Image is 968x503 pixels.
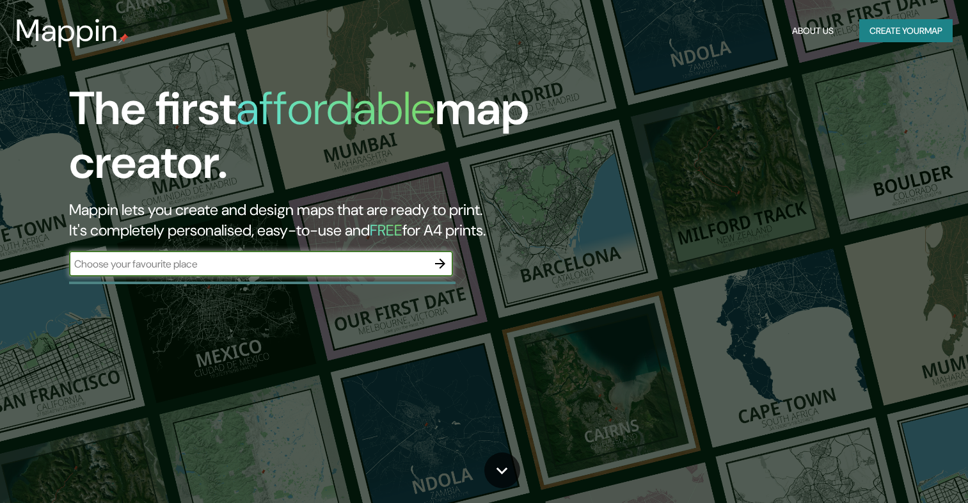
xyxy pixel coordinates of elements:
h1: affordable [236,79,435,138]
h5: FREE [370,220,402,240]
button: About Us [787,19,839,43]
h3: Mappin [15,13,118,49]
h1: The first map creator. [69,82,553,200]
button: Create yourmap [859,19,953,43]
img: mappin-pin [118,33,129,44]
input: Choose your favourite place [69,257,427,271]
h2: Mappin lets you create and design maps that are ready to print. It's completely personalised, eas... [69,200,553,241]
iframe: Help widget launcher [854,453,954,489]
